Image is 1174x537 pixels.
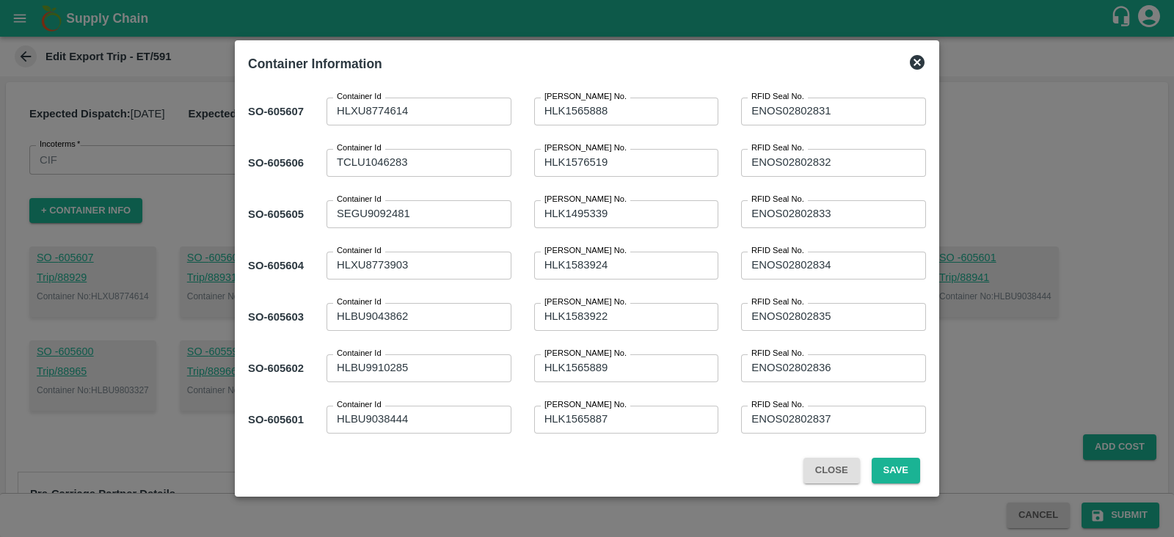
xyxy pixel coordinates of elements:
[337,194,382,205] label: Container Id
[337,360,501,376] textarea: HLBU9910285
[751,309,916,324] textarea: ENOS02802835
[751,412,916,427] textarea: ENOS02802837
[337,348,382,359] label: Container Id
[337,412,501,427] textarea: HLBU9038444
[248,56,382,71] b: Container Information
[248,106,304,117] b: SO- 605607
[751,296,804,308] label: RFID Seal No.
[544,399,627,411] label: [PERSON_NAME] No.
[337,91,382,103] label: Container Id
[544,245,627,257] label: [PERSON_NAME] No.
[544,348,627,359] label: [PERSON_NAME] No.
[337,245,382,257] label: Container Id
[248,157,304,169] b: SO- 605606
[337,309,501,324] textarea: HLBU9043862
[751,155,916,170] textarea: ENOS02802832
[751,257,916,273] textarea: ENOS02802834
[337,142,382,154] label: Container Id
[751,399,804,411] label: RFID Seal No.
[751,245,804,257] label: RFID Seal No.
[544,360,709,376] textarea: HLK1565889
[544,206,709,222] textarea: HLK1495339
[337,296,382,308] label: Container Id
[751,360,916,376] textarea: ENOS02802836
[544,309,709,324] textarea: HLK1583922
[751,91,804,103] label: RFID Seal No.
[544,155,709,170] textarea: HLK1576519
[544,91,627,103] label: [PERSON_NAME] No.
[751,206,916,222] textarea: ENOS02802833
[248,362,304,374] b: SO- 605602
[248,260,304,271] b: SO- 605604
[544,412,709,427] textarea: HLK1565887
[248,414,304,425] b: SO- 605601
[248,311,304,323] b: SO- 605603
[803,458,860,483] button: Close
[337,103,501,119] textarea: HLXU8774614
[872,458,920,483] button: Save
[337,257,501,273] textarea: HLXU8773903
[751,194,804,205] label: RFID Seal No.
[751,103,916,119] textarea: ENOS02802831
[544,194,627,205] label: [PERSON_NAME] No.
[751,348,804,359] label: RFID Seal No.
[544,296,627,308] label: [PERSON_NAME] No.
[544,142,627,154] label: [PERSON_NAME] No.
[544,257,709,273] textarea: HLK1583924
[248,208,304,220] b: SO- 605605
[337,206,501,222] textarea: SEGU9092481
[544,103,709,119] textarea: HLK1565888
[337,155,501,170] textarea: TCLU1046283
[751,142,804,154] label: RFID Seal No.
[337,399,382,411] label: Container Id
